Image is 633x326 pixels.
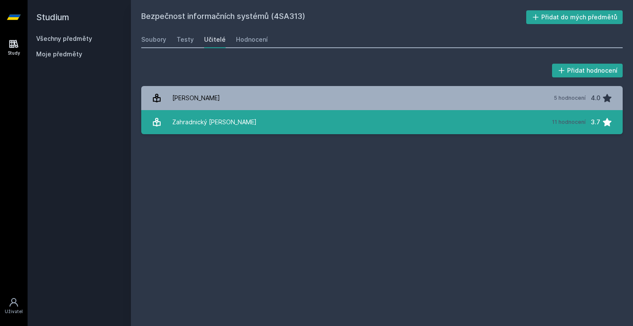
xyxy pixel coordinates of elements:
div: [PERSON_NAME] [172,89,220,107]
div: 4.0 [591,89,600,107]
a: Soubory [141,31,166,48]
span: Moje předměty [36,50,82,58]
div: Study [8,50,20,56]
div: Soubory [141,35,166,44]
a: Hodnocení [236,31,268,48]
a: Všechny předměty [36,35,92,42]
a: [PERSON_NAME] 5 hodnocení 4.0 [141,86,623,110]
div: Zahradnický [PERSON_NAME] [172,114,257,131]
div: 5 hodnocení [554,95,586,101]
div: Uživatel [5,308,23,315]
a: Testy [177,31,194,48]
div: Testy [177,35,194,44]
div: 3.7 [591,114,600,131]
button: Přidat do mých předmětů [526,10,623,24]
a: Study [2,34,26,61]
button: Přidat hodnocení [552,64,623,77]
div: Učitelé [204,35,226,44]
div: 11 hodnocení [552,119,586,126]
a: Učitelé [204,31,226,48]
h2: Bezpečnost informačních systémů (4SA313) [141,10,526,24]
a: Uživatel [2,293,26,319]
div: Hodnocení [236,35,268,44]
a: Zahradnický [PERSON_NAME] 11 hodnocení 3.7 [141,110,623,134]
